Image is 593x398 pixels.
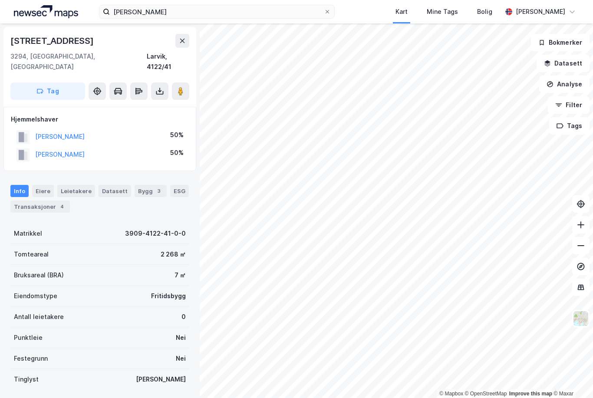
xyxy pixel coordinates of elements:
div: Bygg [135,185,167,197]
div: 3294, [GEOGRAPHIC_DATA], [GEOGRAPHIC_DATA] [10,51,147,72]
div: Tinglyst [14,374,39,385]
input: Søk på adresse, matrikkel, gårdeiere, leietakere eller personer [110,5,324,18]
div: 50% [170,148,184,158]
div: 3 [155,187,163,195]
div: Fritidsbygg [151,291,186,301]
div: ESG [170,185,189,197]
div: Kontrollprogram for chat [550,356,593,398]
div: Eiere [32,185,54,197]
div: Larvik, 4122/41 [147,51,189,72]
div: 3909-4122-41-0-0 [125,228,186,239]
div: Hjemmelshaver [11,114,189,125]
div: Transaksjoner [10,201,70,213]
a: Mapbox [439,391,463,397]
img: Z [573,310,589,327]
button: Datasett [537,55,590,72]
div: Info [10,185,29,197]
button: Bokmerker [531,34,590,51]
div: [PERSON_NAME] [136,374,186,385]
img: logo.a4113a55bc3d86da70a041830d287a7e.svg [14,5,78,18]
div: 4 [58,202,66,211]
button: Tag [10,82,85,100]
div: Mine Tags [427,7,458,17]
div: Punktleie [14,332,43,343]
div: Antall leietakere [14,312,64,322]
div: Bolig [477,7,492,17]
div: Leietakere [57,185,95,197]
a: OpenStreetMap [465,391,507,397]
div: [PERSON_NAME] [516,7,565,17]
button: Tags [549,117,590,135]
button: Filter [548,96,590,114]
div: [STREET_ADDRESS] [10,34,96,48]
div: Matrikkel [14,228,42,239]
div: 50% [170,130,184,140]
div: 0 [181,312,186,322]
div: Nei [176,353,186,364]
div: Eiendomstype [14,291,57,301]
iframe: Chat Widget [550,356,593,398]
div: Bruksareal (BRA) [14,270,64,280]
a: Improve this map [509,391,552,397]
div: Tomteareal [14,249,49,260]
div: Kart [395,7,408,17]
button: Analyse [539,76,590,93]
div: 2 268 ㎡ [161,249,186,260]
div: Festegrunn [14,353,48,364]
div: Datasett [99,185,131,197]
div: Nei [176,332,186,343]
div: 7 ㎡ [175,270,186,280]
